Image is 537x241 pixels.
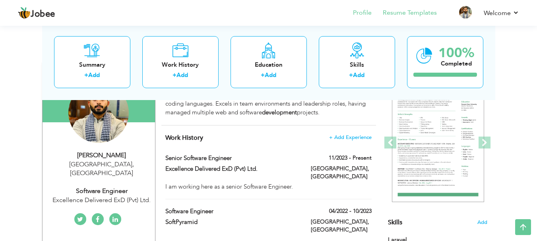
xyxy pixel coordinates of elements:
label: 04/2022 - 10/2023 [329,207,372,215]
div: Summary [60,60,124,69]
span: + Add Experience [329,135,372,140]
img: jobee.io [18,7,31,19]
div: Work History [149,60,212,69]
strong: development [262,108,297,116]
label: Senior Software Engineer [165,154,299,162]
span: Work History [165,133,203,142]
span: Skills [388,218,402,227]
a: Resume Templates [383,8,437,17]
span: Add [477,219,487,226]
label: + [173,71,176,79]
a: Profile [353,8,372,17]
label: Software Engineer [165,207,299,216]
span: Jobee [31,10,55,19]
div: [GEOGRAPHIC_DATA] [GEOGRAPHIC_DATA] [48,160,155,178]
label: 11/2023 - Present [329,154,372,162]
label: [GEOGRAPHIC_DATA], [GEOGRAPHIC_DATA] [311,218,372,234]
div: [PERSON_NAME] [48,151,155,160]
label: SoftPyramid [165,218,299,226]
span: , [132,160,134,169]
label: [GEOGRAPHIC_DATA], [GEOGRAPHIC_DATA] [311,165,372,181]
div: 100% [438,46,474,59]
div: Software Engineer [48,187,155,196]
div: Skills [325,60,389,69]
label: + [349,71,353,79]
a: Jobee [18,7,55,19]
a: Welcome [484,8,519,18]
div: Excellence Delivered ExD (Pvt) Ltd. [48,196,155,205]
a: Add [353,71,364,79]
img: Zubair Asif [68,83,129,143]
label: Excellence Delivered ExD (Pvt) Ltd. [165,165,299,173]
label: + [84,71,88,79]
a: Add [88,71,100,79]
div: I am working here as a senior Software Engineer. [165,183,371,191]
a: Add [176,71,188,79]
div: Completed [438,59,474,67]
h4: This helps to show the companies you have worked for. [165,134,371,142]
a: Add [265,71,276,79]
div: Education [237,60,300,69]
img: Profile Img [459,6,472,19]
label: + [261,71,265,79]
